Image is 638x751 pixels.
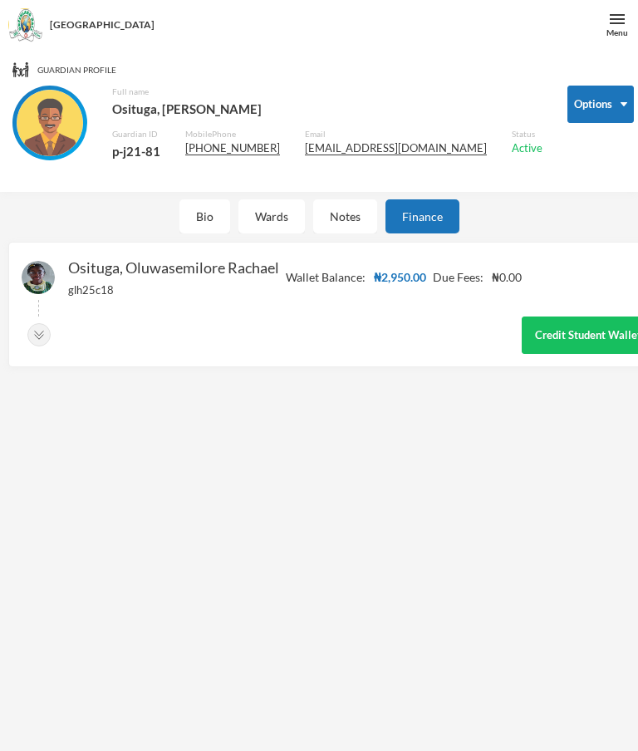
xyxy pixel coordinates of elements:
div: Finance [385,199,459,233]
div: Email [305,128,487,140]
img: see less [27,323,51,346]
div: Wards [238,199,305,233]
div: Osituga, Oluwasemilore Rachael [68,255,279,300]
div: Notes [313,199,377,233]
div: [GEOGRAPHIC_DATA] [50,17,155,32]
div: Active [512,140,542,157]
img: GUARDIAN [17,90,83,156]
div: Osituga, [PERSON_NAME] [112,98,542,120]
span: Due Fees: [433,268,483,286]
button: Options [567,86,634,123]
div: Menu [606,27,628,39]
span: ₦0.00 [492,268,522,286]
span: Guardian Profile [37,64,116,76]
img: logo [9,9,42,42]
span: Wallet Balance: [286,268,366,286]
img: STUDENT [22,261,55,294]
div: Status [512,128,542,140]
div: Full name [112,86,542,98]
div: glh25c18 [68,281,279,300]
span: ₦2,950.00 [374,268,426,286]
div: p-j21-81 [112,140,160,162]
div: Guardian ID [112,128,160,140]
div: Mobile Phone [185,128,280,140]
div: Bio [179,199,230,233]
